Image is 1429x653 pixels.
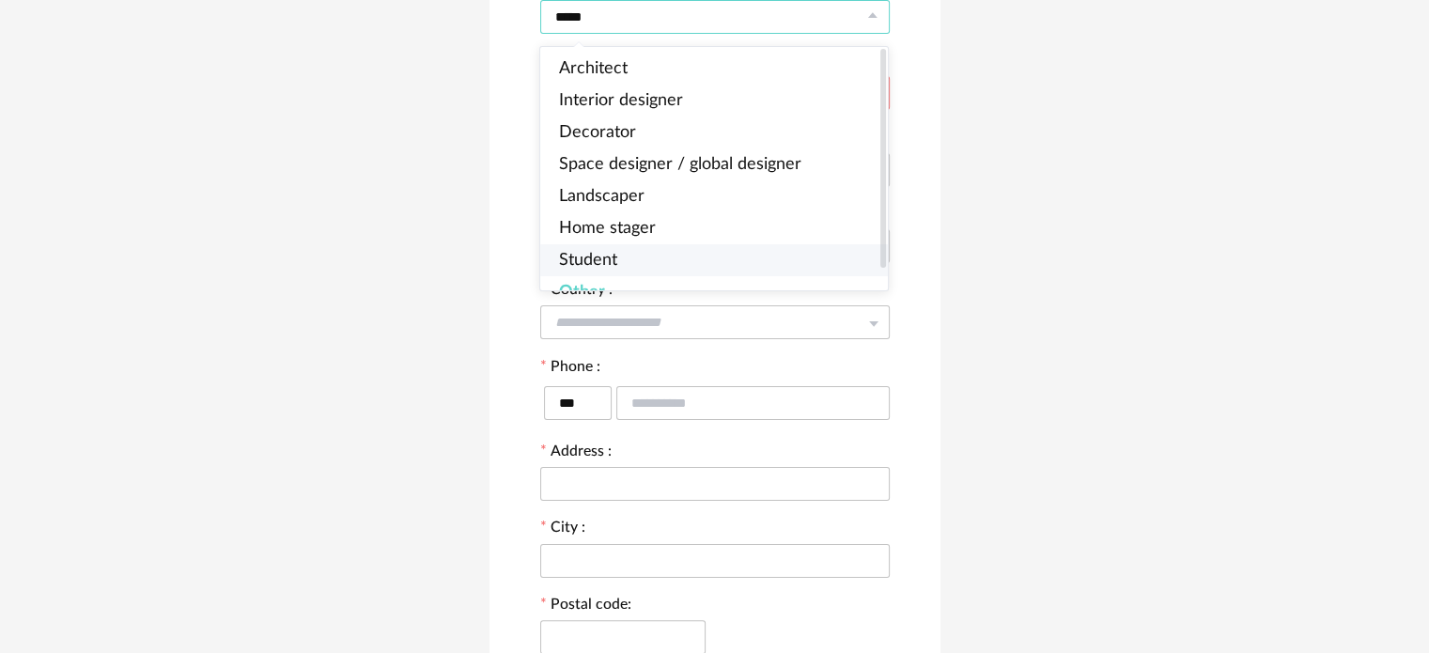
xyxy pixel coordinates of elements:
font: Architect [559,60,628,77]
font: Decorator [559,124,636,141]
font: Address : [551,443,612,459]
font: Landscaper [559,188,645,205]
font: Space designer / global designer [559,156,801,173]
font: Phone : [551,359,600,374]
font: Postal code: [551,597,631,612]
font: Interior designer [559,92,683,109]
font: Student [559,252,617,269]
font: City : [551,521,585,536]
font: Home stager [559,220,656,237]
